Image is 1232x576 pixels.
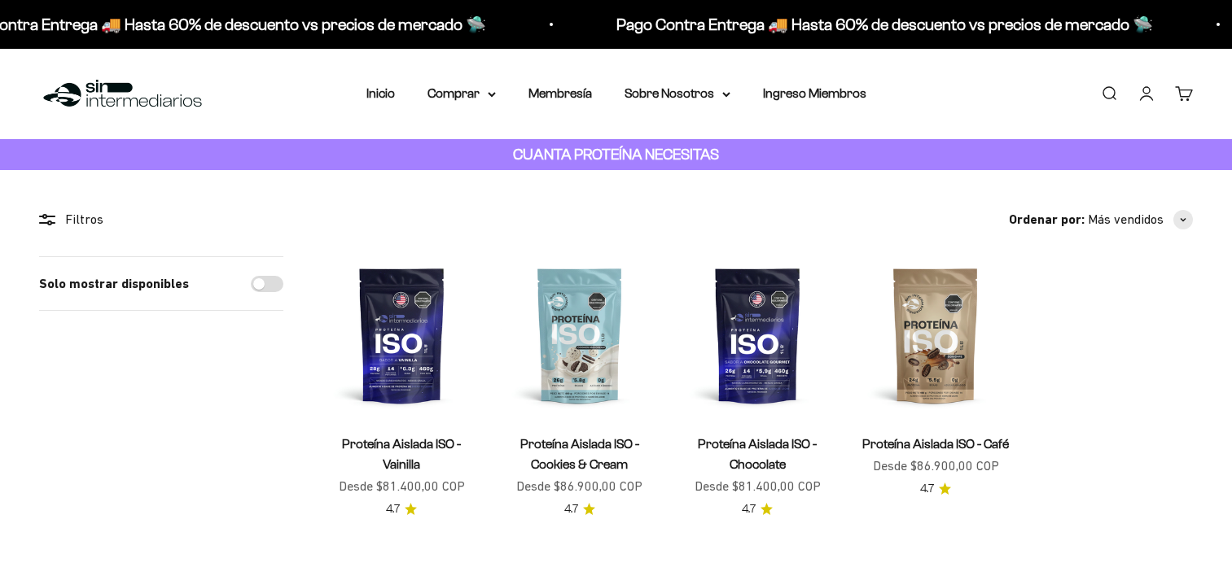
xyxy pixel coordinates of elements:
label: Solo mostrar disponibles [39,273,189,295]
a: 4.74.7 de 5.0 estrellas [386,500,417,518]
div: Filtros [39,209,283,230]
span: 4.7 [564,500,578,518]
span: 4.7 [742,500,756,518]
a: Proteína Aislada ISO - Chocolate [698,437,817,471]
sale-price: Desde $81.400,00 COP [339,476,465,497]
sale-price: Desde $81.400,00 COP [695,476,821,497]
a: 4.74.7 de 5.0 estrellas [564,500,595,518]
a: Proteína Aislada ISO - Vainilla [342,437,461,471]
span: Ordenar por: [1009,209,1085,230]
strong: CUANTA PROTEÍNA NECESITAS [513,146,719,163]
a: 4.74.7 de 5.0 estrellas [920,480,951,498]
sale-price: Desde $86.900,00 COP [516,476,642,497]
summary: Sobre Nosotros [625,83,730,104]
span: 4.7 [920,480,934,498]
summary: Comprar [427,83,496,104]
a: 4.74.7 de 5.0 estrellas [742,500,773,518]
sale-price: Desde $86.900,00 COP [873,456,999,477]
span: 4.7 [386,500,400,518]
p: Pago Contra Entrega 🚚 Hasta 60% de descuento vs precios de mercado 🛸 [615,11,1151,37]
a: Membresía [528,86,592,100]
span: Más vendidos [1088,209,1164,230]
button: Más vendidos [1088,209,1193,230]
a: Proteína Aislada ISO - Cookies & Cream [520,437,639,471]
a: Proteína Aislada ISO - Café [862,437,1009,451]
a: Inicio [366,86,395,100]
a: Ingreso Miembros [763,86,866,100]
